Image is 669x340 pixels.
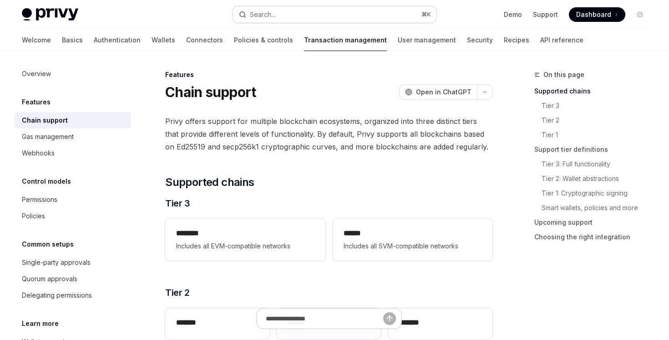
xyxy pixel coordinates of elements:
a: Support tier definitions [534,142,654,157]
a: Tier 2: Wallet abstractions [542,171,654,186]
a: Tier 3: Full functionality [542,157,654,171]
div: Search... [250,9,275,20]
a: Supported chains [534,84,654,98]
div: Permissions [22,194,57,205]
a: Welcome [22,29,51,51]
span: Privy offers support for multiple blockchain ecosystems, organized into three distinct tiers that... [165,115,492,153]
div: Features [165,70,492,79]
span: Includes all EVM-compatible networks [176,241,314,252]
h5: Common setups [22,239,74,250]
a: User management [398,29,456,51]
span: Supported chains [165,175,254,190]
a: Smart wallets, policies and more [542,201,654,215]
span: Open in ChatGPT [416,88,471,97]
button: Open in ChatGPT [399,84,477,100]
div: Webhooks [22,148,55,159]
a: Permissions [15,191,131,208]
button: Toggle dark mode [633,7,647,22]
div: Gas management [22,131,74,142]
span: Dashboard [576,10,611,19]
a: Wallets [152,29,175,51]
h5: Control models [22,176,71,187]
a: Connectors [186,29,223,51]
h5: Features [22,97,51,108]
img: light logo [22,8,78,21]
a: Chain support [15,112,131,129]
span: On this page [543,69,584,80]
div: Chain support [22,115,68,126]
div: Policies [22,211,45,222]
a: Transaction management [304,29,387,51]
a: Basics [62,29,83,51]
a: Demo [504,10,522,19]
a: Policies & controls [234,29,293,51]
button: Send message [383,312,396,325]
a: Choosing the right integration [534,230,654,244]
a: Quorum approvals [15,271,131,287]
div: Overview [22,68,51,79]
a: Tier 2 [542,113,654,128]
h5: Learn more [22,318,59,329]
a: Dashboard [569,7,625,22]
a: Tier 1 [542,128,654,142]
a: **** ***Includes all EVM-compatible networks [165,219,325,261]
a: Security [467,29,493,51]
a: Overview [15,66,131,82]
span: ⌘ K [421,11,431,18]
div: Single-party approvals [22,257,91,268]
a: Webhooks [15,145,131,161]
a: Policies [15,208,131,224]
a: Recipes [504,29,529,51]
a: Tier 3 [542,98,654,113]
div: Quorum approvals [22,273,77,284]
a: Gas management [15,129,131,145]
a: Authentication [94,29,141,51]
a: **** *Includes all SVM-compatible networks [333,219,492,261]
span: Tier 3 [165,197,190,210]
a: Support [533,10,558,19]
a: Upcoming support [534,215,654,230]
div: Delegating permissions [22,290,92,301]
a: Single-party approvals [15,254,131,271]
a: API reference [540,29,583,51]
a: Tier 1: Cryptographic signing [542,186,654,201]
button: Search...⌘K [233,6,436,23]
a: Delegating permissions [15,287,131,304]
span: Tier 2 [165,286,189,299]
h1: Chain support [165,84,256,100]
span: Includes all SVM-compatible networks [344,241,481,252]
